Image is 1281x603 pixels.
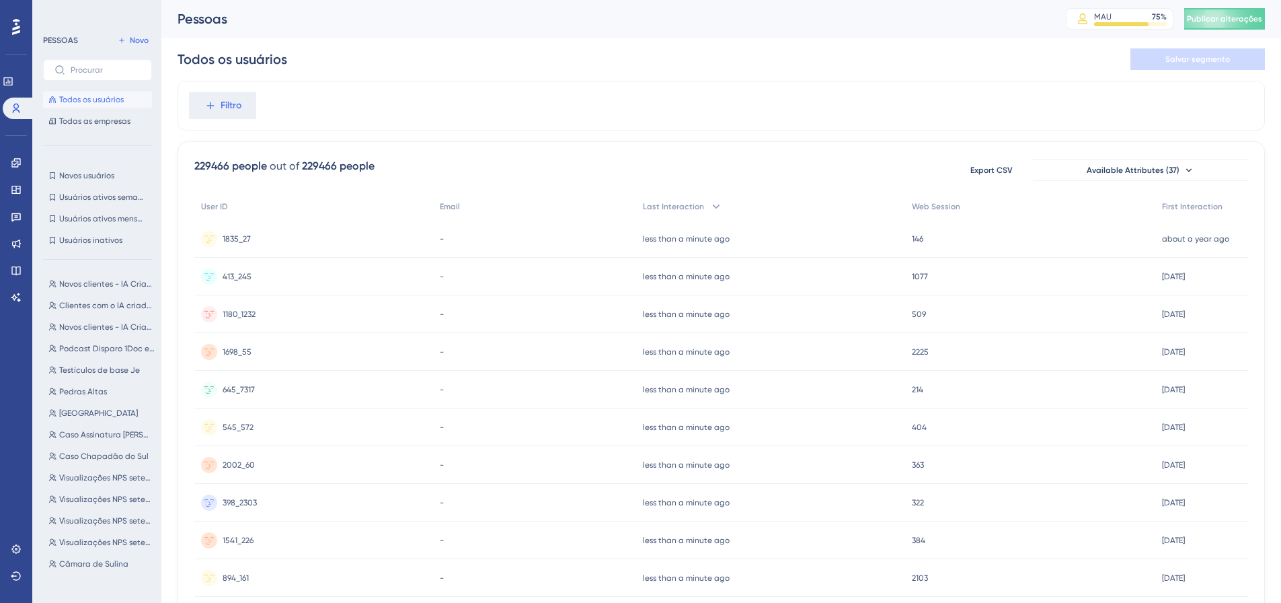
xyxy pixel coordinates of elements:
[43,189,152,205] button: Usuários ativos semanais
[912,271,928,282] span: 1077
[59,516,192,526] font: Visualizações NPS setembro Nichos
[440,460,444,470] span: -
[440,347,444,357] span: -
[178,51,287,67] font: Todos os usuários
[970,165,1013,176] span: Export CSV
[43,341,160,357] button: Podcast Disparo 1Doc ep 13
[1130,48,1265,70] button: Salvar segmento
[59,559,128,569] font: Câmara de Sulina
[1162,201,1222,212] span: First Interaction
[59,116,130,126] font: Todas as empresas
[59,279,267,289] font: Novos clientes - IA Criador de documentos (Ato Oficial)
[1087,165,1179,176] span: Available Attributes (37)
[59,192,153,202] font: Usuários ativos semanais
[59,171,114,180] font: Novos usuários
[59,365,140,375] font: Testículos de base Je
[59,236,122,245] font: Usuários inativos
[1161,12,1167,22] font: %
[1165,55,1230,64] font: Salvar segmento
[59,538,179,547] font: Visualizações NPS setembro Pro
[1162,573,1185,583] time: [DATE]
[643,201,704,212] span: Last Interaction
[1162,347,1185,357] time: [DATE]
[440,234,444,244] span: -
[43,427,160,443] button: Caso Assinatura [PERSON_NAME]
[643,423,730,432] time: less than a minute ago
[43,470,160,486] button: Visualizações NPS setembro Capilaridade
[189,92,256,119] button: Filtro
[223,422,254,433] span: 545_572
[912,535,925,546] span: 384
[43,36,78,45] font: PESSOAS
[59,301,240,310] font: Clientes com o IA criador de documentos ativos
[1162,385,1185,394] time: [DATE]
[1187,14,1262,24] font: Publicar alterações
[440,573,444,583] span: -
[643,310,730,319] time: less than a minute ago
[643,460,730,470] time: less than a minute ago
[643,272,730,281] time: less than a minute ago
[43,113,152,129] button: Todas as empresas
[270,158,299,174] div: out of
[59,95,124,104] font: Todos os usuários
[912,347,929,357] span: 2225
[302,158,375,174] div: 229466 people
[1162,460,1185,470] time: [DATE]
[912,384,923,395] span: 214
[43,556,160,572] button: Câmara de Sulina
[43,297,160,314] button: Clientes com o IA criador de documentos ativos
[223,535,254,546] span: 1541_226
[59,344,163,353] font: Podcast Disparo 1Doc ep 13
[912,573,928,583] span: 2103
[912,460,924,470] span: 363
[43,276,160,292] button: Novos clientes - IA Criador de documentos (Ato Oficial)
[43,232,152,248] button: Usuários inativos
[643,498,730,507] time: less than a minute ago
[59,452,149,461] font: Caso Chapadão do Sul
[1162,423,1185,432] time: [DATE]
[194,158,267,174] div: 229466 people
[958,159,1025,181] button: Export CSV
[59,495,193,504] font: Visualizações NPS setembro Núcleo
[223,309,256,320] span: 1180_1232
[59,214,148,223] font: Usuários ativos mensais
[114,32,152,48] button: Novo
[440,497,444,508] span: -
[71,65,141,75] input: Procurar
[130,36,149,45] font: Novo
[59,473,219,483] font: Visualizações NPS setembro Capilaridade
[1152,12,1161,22] font: 75
[59,430,183,439] font: Caso Assinatura [PERSON_NAME]
[43,534,160,551] button: Visualizações NPS setembro Pro
[1184,8,1265,30] button: Publicar alterações
[59,322,221,332] font: Novos clientes - IA Criador de documentos
[912,422,927,433] span: 404
[440,422,444,433] span: -
[43,92,152,108] button: Todos os usuários
[43,405,160,421] button: [GEOGRAPHIC_DATA]
[1162,234,1229,244] time: about a year ago
[223,347,251,357] span: 1698_55
[440,271,444,282] span: -
[201,201,228,212] span: User ID
[912,201,960,212] span: Web Session
[59,409,138,418] font: [GEOGRAPHIC_DATA]
[643,536,730,545] time: less than a minute ago
[43,168,152,184] button: Novos usuários
[440,535,444,546] span: -
[1162,498,1185,507] time: [DATE]
[643,385,730,394] time: less than a minute ago
[223,384,255,395] span: 645_7317
[1162,272,1185,281] time: [DATE]
[43,362,160,378] button: Testículos de base Je
[43,448,160,464] button: Caso Chapadão do Sul
[1162,310,1185,319] time: [DATE]
[223,573,249,583] span: 894_161
[43,513,160,529] button: Visualizações NPS setembro Nichos
[1094,12,1112,22] font: MAU
[440,384,444,395] span: -
[223,234,251,244] span: 1835_27
[912,309,926,320] span: 509
[178,11,227,27] font: Pessoas
[43,211,152,227] button: Usuários ativos mensais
